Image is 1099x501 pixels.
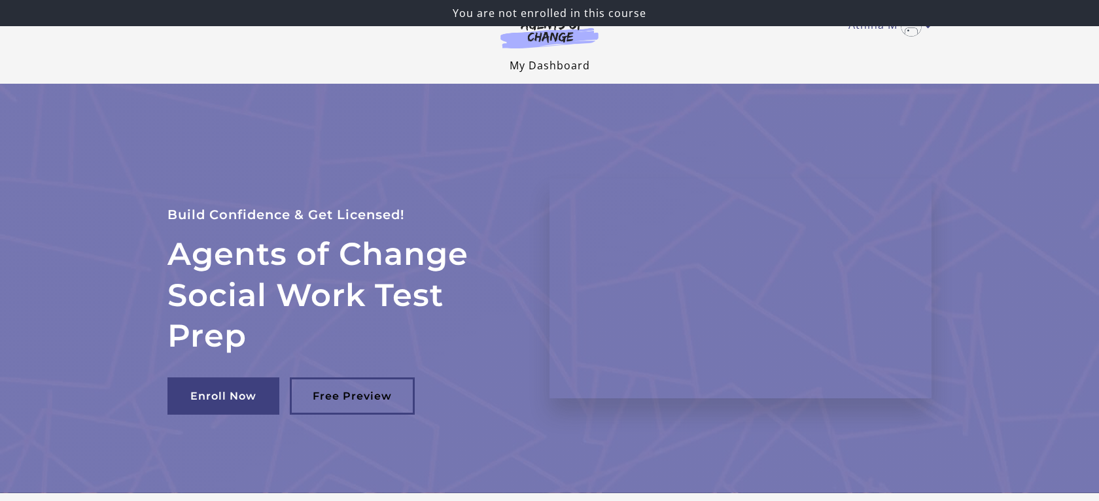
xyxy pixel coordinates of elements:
[510,58,590,73] a: My Dashboard
[5,5,1094,21] p: You are not enrolled in this course
[167,204,518,226] p: Build Confidence & Get Licensed!
[848,16,925,37] a: Toggle menu
[167,377,279,415] a: Enroll Now
[167,233,518,356] h2: Agents of Change Social Work Test Prep
[487,18,612,48] img: Agents of Change Logo
[290,377,415,415] a: Free Preview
